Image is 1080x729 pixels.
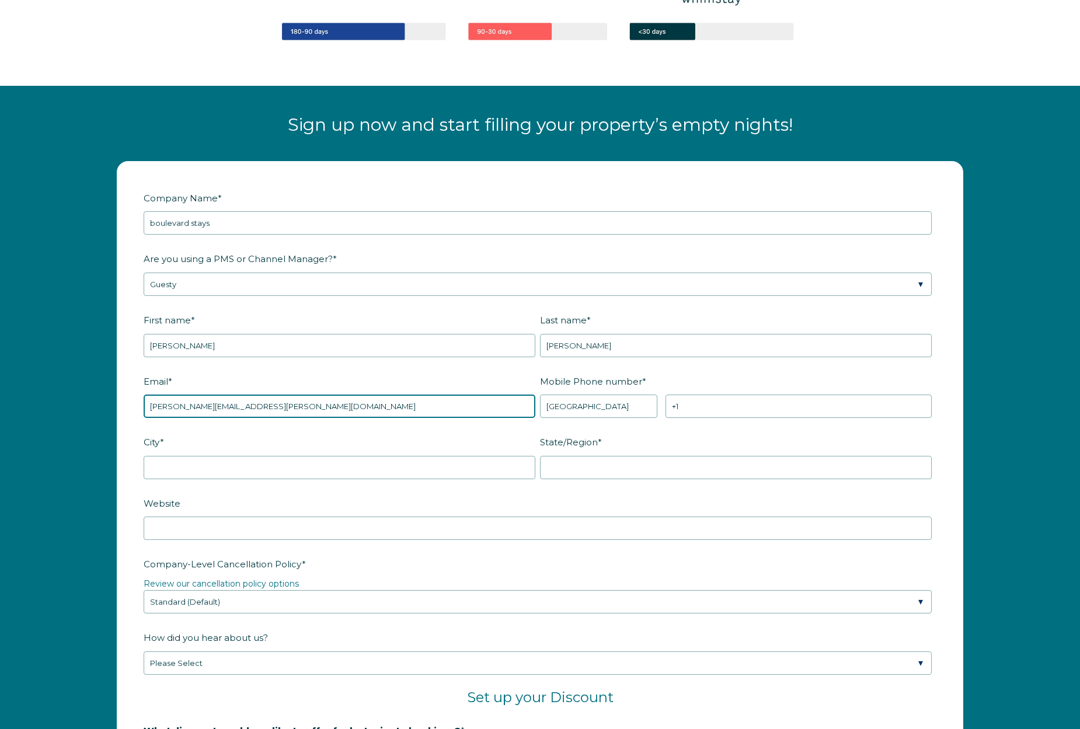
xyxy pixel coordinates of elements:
span: Website [144,494,180,512]
a: Review our cancellation policy options [144,578,299,589]
span: Mobile Phone number [540,372,642,390]
span: Set up your Discount [467,689,614,706]
span: Sign up now and start filling your property’s empty nights! [288,114,793,135]
span: How did you hear about us? [144,629,268,647]
span: Email [144,372,168,390]
span: First name [144,311,191,329]
span: State/Region [540,433,598,451]
span: Company Name [144,189,218,207]
span: City [144,433,160,451]
span: Are you using a PMS or Channel Manager? [144,250,333,268]
span: Company-Level Cancellation Policy [144,555,302,573]
span: Last name [540,311,587,329]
